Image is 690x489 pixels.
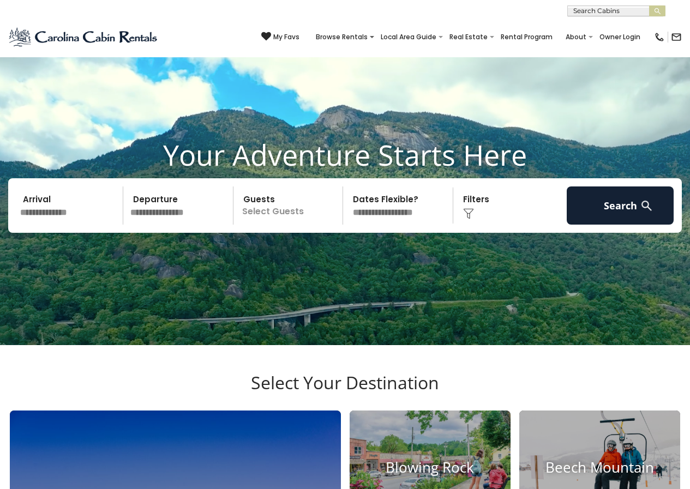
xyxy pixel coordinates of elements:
a: About [560,29,592,45]
img: filter--v1.png [463,208,474,219]
img: mail-regular-black.png [671,32,682,43]
img: Blue-2.png [8,26,159,48]
button: Search [567,186,674,225]
h1: Your Adventure Starts Here [8,138,682,172]
a: Browse Rentals [310,29,373,45]
img: phone-regular-black.png [654,32,665,43]
a: My Favs [261,32,299,43]
span: My Favs [273,32,299,42]
a: Local Area Guide [375,29,442,45]
img: search-regular-white.png [640,199,653,213]
a: Real Estate [444,29,493,45]
p: Select Guests [237,186,343,225]
h4: Beech Mountain [519,459,680,476]
a: Owner Login [594,29,646,45]
h3: Select Your Destination [8,372,682,410]
a: Rental Program [495,29,558,45]
h4: Blowing Rock [350,459,511,476]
